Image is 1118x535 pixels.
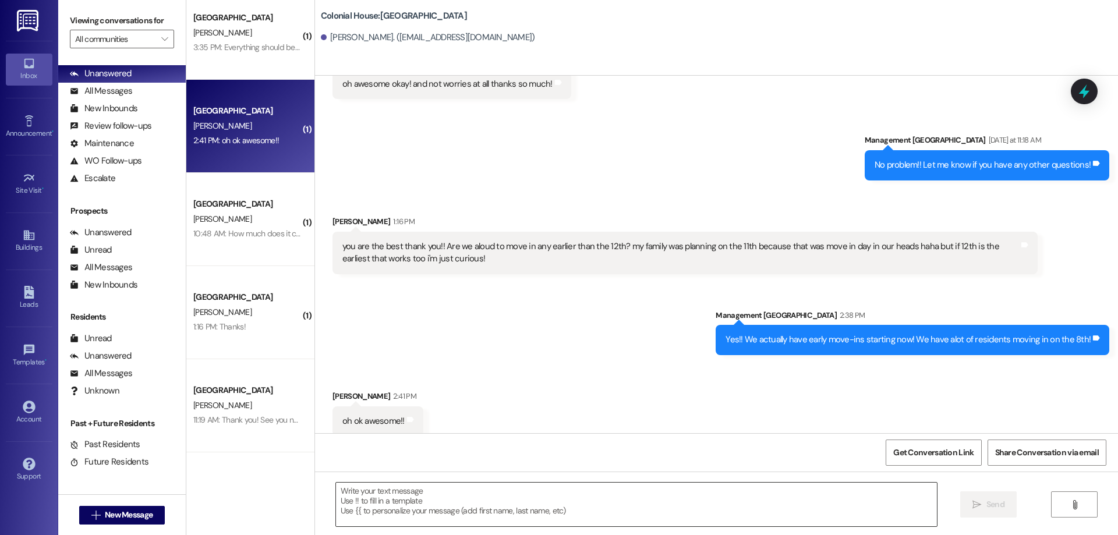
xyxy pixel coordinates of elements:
[58,417,186,430] div: Past + Future Residents
[193,400,252,410] span: [PERSON_NAME]
[193,27,252,38] span: [PERSON_NAME]
[6,454,52,486] a: Support
[390,390,416,402] div: 2:41 PM
[70,85,132,97] div: All Messages
[875,159,1091,171] div: No problem!! Let me know if you have any other questions!
[193,228,374,239] div: 10:48 AM: How much does it come out to per month?
[70,350,132,362] div: Unanswered
[70,137,134,150] div: Maintenance
[342,240,1019,265] div: you are the best thank you!! Are we aloud to move in any earlier than the 12th? my family was pla...
[865,134,1109,150] div: Management [GEOGRAPHIC_DATA]
[6,340,52,371] a: Templates •
[193,198,301,210] div: [GEOGRAPHIC_DATA]
[70,385,119,397] div: Unknown
[726,334,1091,346] div: Yes!! We actually have early move-ins starting now! We have alot of residents moving in on the 8th!
[70,12,174,30] label: Viewing conversations for
[70,456,148,468] div: Future Residents
[342,415,405,427] div: oh ok awesome!!
[70,332,112,345] div: Unread
[70,102,137,115] div: New Inbounds
[193,321,246,332] div: 1:16 PM: Thanks!
[193,291,301,303] div: [GEOGRAPHIC_DATA]
[986,134,1041,146] div: [DATE] at 11:18 AM
[390,215,414,228] div: 1:16 PM
[972,500,981,509] i: 
[17,10,41,31] img: ResiDesk Logo
[321,10,467,22] b: Colonial House: [GEOGRAPHIC_DATA]
[995,447,1099,459] span: Share Conversation via email
[193,135,279,146] div: 2:41 PM: oh ok awesome!!
[6,54,52,85] a: Inbox
[893,447,974,459] span: Get Conversation Link
[321,31,535,44] div: [PERSON_NAME]. ([EMAIL_ADDRESS][DOMAIN_NAME])
[70,155,141,167] div: WO Follow-ups
[837,309,865,321] div: 2:38 PM
[70,68,132,80] div: Unanswered
[332,215,1038,232] div: [PERSON_NAME]
[193,121,252,131] span: [PERSON_NAME]
[45,356,47,364] span: •
[193,414,335,425] div: 11:19 AM: Thank you! See you next week!🙂
[58,205,186,217] div: Prospects
[193,384,301,396] div: [GEOGRAPHIC_DATA]
[6,168,52,200] a: Site Visit •
[986,498,1004,511] span: Send
[193,307,252,317] span: [PERSON_NAME]
[91,511,100,520] i: 
[342,78,553,90] div: oh awesome okay! and not worries at all thanks so much!
[193,12,301,24] div: [GEOGRAPHIC_DATA]
[79,506,165,525] button: New Message
[52,127,54,136] span: •
[70,226,132,239] div: Unanswered
[960,491,1017,518] button: Send
[42,185,44,193] span: •
[332,390,423,406] div: [PERSON_NAME]
[193,105,301,117] div: [GEOGRAPHIC_DATA]
[105,509,153,521] span: New Message
[70,367,132,380] div: All Messages
[6,225,52,257] a: Buildings
[70,279,137,291] div: New Inbounds
[1070,500,1079,509] i: 
[193,42,391,52] div: 3:35 PM: Everything should be paid for and signed now 👍
[70,120,151,132] div: Review follow-ups
[70,244,112,256] div: Unread
[75,30,155,48] input: All communities
[161,34,168,44] i: 
[70,438,140,451] div: Past Residents
[988,440,1106,466] button: Share Conversation via email
[6,397,52,428] a: Account
[70,172,115,185] div: Escalate
[193,214,252,224] span: [PERSON_NAME]
[6,282,52,314] a: Leads
[886,440,981,466] button: Get Conversation Link
[70,261,132,274] div: All Messages
[716,309,1109,325] div: Management [GEOGRAPHIC_DATA]
[58,311,186,323] div: Residents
